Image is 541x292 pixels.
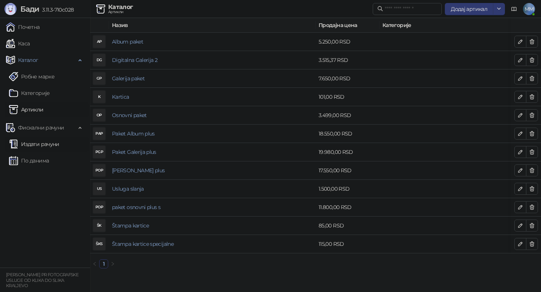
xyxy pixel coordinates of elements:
span: Каталог [18,53,38,68]
button: left [90,259,99,268]
img: Artikli [96,5,105,14]
div: POP [93,164,105,176]
a: paket osnovni plus s [112,204,160,211]
img: Artikli [9,105,18,114]
a: Робне марке [9,69,54,84]
td: Štampa kartice [109,217,316,235]
td: Osnovni paket [109,106,316,125]
div: GP [93,72,105,84]
div: ŠKS [93,238,105,250]
div: PAP [93,128,105,140]
a: [PERSON_NAME] plus [112,167,165,174]
td: 3.515,37 RSD [316,51,379,69]
a: Štampa kartice specijalne [112,241,174,247]
td: 3.499,00 RSD [316,106,379,125]
a: Paket Galerija plus [112,149,156,155]
div: Каталог [108,4,133,10]
li: Претходна страна [90,259,99,268]
div: AP [93,36,105,48]
td: Štampa kartice specijalne [109,235,316,253]
a: Album paket [112,38,143,45]
a: Kartica [112,93,129,100]
div: PGP [93,146,105,158]
td: 17.550,00 RSD [316,161,379,180]
a: Galerija paket [112,75,145,82]
td: Album paket [109,33,316,51]
a: Издати рачуни [9,137,59,152]
a: ArtikliАртикли [9,102,44,117]
a: Почетна [6,20,40,35]
span: Фискални рачуни [18,120,64,135]
td: 115,00 RSD [316,235,379,253]
td: 11.800,00 RSD [316,198,379,217]
td: 1.500,00 RSD [316,180,379,198]
td: Kartica [109,88,316,106]
td: paket osnovni plus s [109,198,316,217]
a: Категорије [9,86,50,101]
td: 85,00 RSD [316,217,379,235]
a: Štampa kartice [112,222,149,229]
div: Артикли [108,10,133,14]
td: 19.980,00 RSD [316,143,379,161]
td: 7.650,00 RSD [316,69,379,88]
span: MM [523,3,535,15]
td: Paket Osnovni plus [109,161,316,180]
a: Документација [508,3,520,15]
li: Следећа страна [108,259,117,268]
a: 1 [100,260,108,268]
span: left [92,262,97,266]
div: K [93,91,105,103]
div: US [93,183,105,195]
td: Digitalna Galerija 2 [109,51,316,69]
div: OP [93,109,105,121]
div: ŠK [93,220,105,232]
small: [PERSON_NAME] PR FOTOGRAFSKE USLUGE OD KLIKA DO SLIKA KRALJEVO [6,272,79,288]
td: Galerija paket [109,69,316,88]
td: 5.250,00 RSD [316,33,379,51]
img: Logo [5,3,17,15]
div: DG [93,54,105,66]
li: 1 [99,259,108,268]
td: Paket Album plus [109,125,316,143]
td: Usluga slanja [109,180,316,198]
span: right [110,262,115,266]
td: Paket Galerija plus [109,143,316,161]
button: Додај артикал [445,3,493,15]
a: Osnovni paket [112,112,147,119]
a: По данима [9,153,49,168]
span: Бади [20,5,39,14]
a: Каса [6,36,30,51]
span: Додај артикал [451,6,487,12]
td: 18.550,00 RSD [316,125,379,143]
th: Продајна цена [316,18,379,33]
div: POP [93,201,105,213]
button: right [108,259,117,268]
td: 101,00 RSD [316,88,379,106]
th: Назив [109,18,316,33]
span: 3.11.3-710c028 [39,6,74,13]
a: Usluga slanja [112,185,144,192]
a: Digitalna Galerija 2 [112,57,157,63]
a: Paket Album plus [112,130,155,137]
